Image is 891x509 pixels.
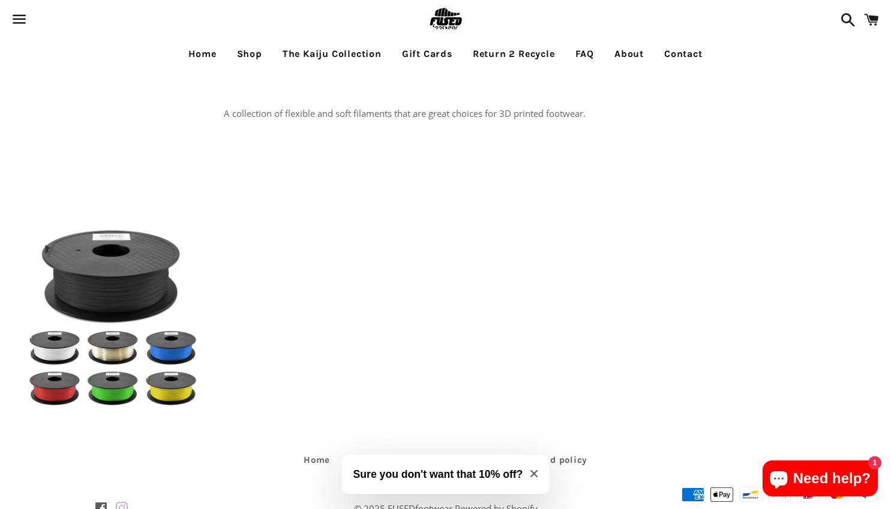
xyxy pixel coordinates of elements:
a: Return 2 Recycle [464,39,564,69]
a: Gift Cards [393,39,461,69]
a: Shop [228,39,271,69]
a: About [605,39,653,69]
a: Contact [655,39,712,69]
a: The Kaiju Collection [274,39,391,69]
a: Terms of Service [407,451,509,469]
p: A collection of flexible and soft filaments that are great choices for 3D printed footwear. [224,106,668,121]
inbox-online-store-chat: Shopify online store chat [759,460,881,499]
a: FAQ [566,39,603,69]
a: [3D printed Shoes] - lightweight custom 3dprinted shoes sneakers sandals fused footwear [18,222,205,409]
a: Home [292,451,342,469]
a: Refund policy [511,451,599,469]
a: Contact [344,451,405,469]
a: Home [179,39,225,69]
